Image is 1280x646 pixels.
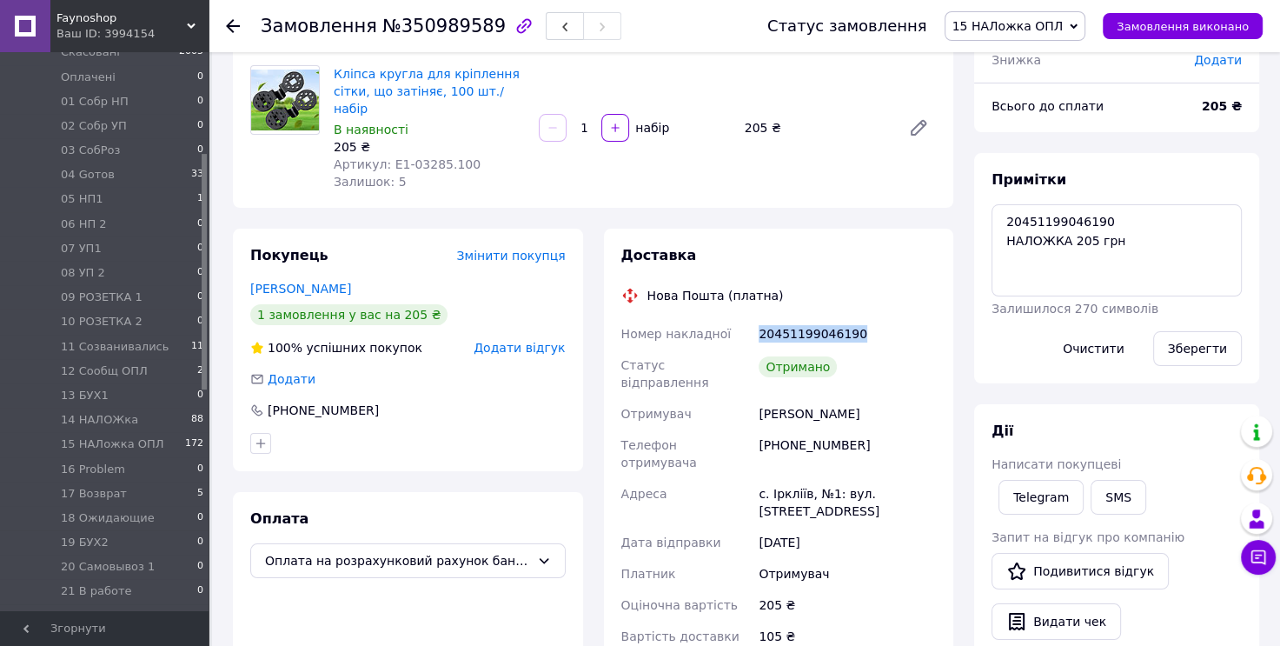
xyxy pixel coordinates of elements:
[197,510,203,526] span: 0
[197,290,203,305] span: 0
[191,412,203,428] span: 88
[250,304,448,325] div: 1 замовлення у вас на 205 ₴
[185,436,203,452] span: 172
[197,462,203,477] span: 0
[631,119,671,137] div: набір
[382,16,506,37] span: №350989589
[621,438,697,470] span: Телефон отримувача
[191,339,203,355] span: 11
[61,216,107,232] span: 06 НП 2
[61,143,120,158] span: 03 СобРоз
[61,363,148,379] span: 12 Сообщ ОПЛ
[755,318,939,350] div: 20451199046190
[621,598,738,612] span: Оціночна вартість
[992,553,1169,589] a: Подивитися відгук
[755,430,939,478] div: [PHONE_NUMBER]
[1048,331,1139,366] button: Очистити
[643,287,788,304] div: Нова Пошта (платна)
[992,53,1041,67] span: Знижка
[197,609,203,624] span: 0
[251,70,319,130] img: Кліпса кругла для кріплення сітки, що затіняє, 100 шт./набір
[1153,331,1242,366] button: Зберегти
[197,216,203,232] span: 0
[992,99,1104,113] span: Всього до сплати
[621,487,667,501] span: Адреса
[621,358,709,390] span: Статус відправлення
[61,241,102,256] span: 07 УП1
[1091,480,1146,515] button: SMS
[61,609,89,624] span: бух3
[1103,13,1263,39] button: Замовлення виконано
[621,327,732,341] span: Номер накладної
[191,167,203,183] span: 33
[755,398,939,430] div: [PERSON_NAME]
[474,341,565,355] span: Додати відгук
[998,480,1084,515] a: Telegram
[738,116,894,140] div: 205 ₴
[992,302,1158,316] span: Залишилося 270 символів
[61,191,103,207] span: 05 НП1
[755,558,939,589] div: Отримувач
[250,339,422,356] div: успішних покупок
[197,583,203,599] span: 0
[61,70,116,85] span: Оплачені
[250,510,308,527] span: Оплата
[61,118,127,134] span: 02 Собр УП
[334,67,520,116] a: Кліпса кругла для кріплення сітки, що затіняє, 100 шт./набір
[621,567,676,581] span: Платник
[250,282,351,296] a: [PERSON_NAME]
[197,241,203,256] span: 0
[197,265,203,281] span: 0
[61,462,125,477] span: 16 Problem
[334,138,525,156] div: 205 ₴
[197,559,203,575] span: 0
[61,583,132,599] span: 21 В работе
[621,536,721,549] span: Дата відправки
[197,143,203,158] span: 0
[226,17,240,35] div: Повернутися назад
[1117,20,1249,33] span: Замовлення виконано
[759,356,837,377] div: Отримано
[992,171,1066,188] span: Примітки
[992,457,1121,471] span: Написати покупцеві
[56,10,187,26] span: Faynoshop
[61,290,143,305] span: 09 РОЗЕТКА 1
[992,204,1242,296] textarea: 20451199046190 НАЛОЖКА 205 грн
[61,339,169,355] span: 11 Созванивались
[755,589,939,621] div: 205 ₴
[621,247,697,263] span: Доставка
[621,629,739,643] span: Вартість доставки
[197,314,203,330] span: 0
[61,265,105,281] span: 08 УП 2
[61,167,115,183] span: 04 Gотов
[334,157,481,171] span: Артикул: E1-03285.100
[197,363,203,379] span: 2
[56,26,209,42] div: Ваш ID: 3994154
[268,372,315,386] span: Додати
[266,402,381,419] div: [PHONE_NUMBER]
[61,94,129,110] span: 01 Собр НП
[992,423,1013,439] span: Дії
[197,191,203,207] span: 1
[992,530,1184,544] span: Запит на відгук про компанію
[197,388,203,403] span: 0
[197,118,203,134] span: 0
[61,388,109,403] span: 13 БУХ1
[767,17,927,35] div: Статус замовлення
[1194,53,1242,67] span: Додати
[61,44,120,60] span: Скасовані
[901,110,936,145] a: Редагувати
[61,314,143,330] span: 10 РОЗЕТКА 2
[61,510,155,526] span: 18 Ожидающие
[61,535,109,550] span: 19 БУХ2
[755,478,939,527] div: с. Іркліїв, №1: вул. [STREET_ADDRESS]
[265,551,530,570] span: Оплата на розрахунковий рахунок банку по IBAN р.р. [FINANCIAL_ID]
[621,407,692,421] span: Отримувач
[197,535,203,550] span: 0
[61,412,138,428] span: 14 НАЛОЖка
[457,249,566,263] span: Змінити покупця
[61,559,155,575] span: 20 Самовывоз 1
[261,16,377,37] span: Замовлення
[197,70,203,85] span: 0
[334,175,407,189] span: Залишок: 5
